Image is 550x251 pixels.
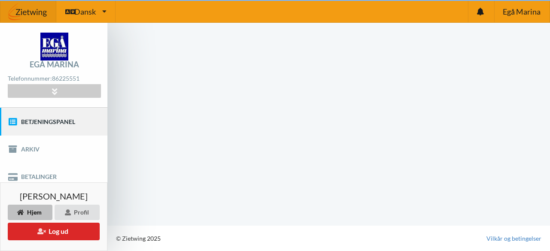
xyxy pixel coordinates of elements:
strong: 86225551 [52,75,79,82]
div: Profil [55,205,100,220]
div: Egå Marina [30,60,79,68]
span: Egå Marina [503,8,541,15]
a: Vilkår og betingelser [486,234,541,243]
div: Hjem [8,205,52,220]
button: Log ud [8,223,100,240]
img: logo [40,33,68,60]
span: Dansk [74,8,96,15]
div: Telefonnummer: [8,73,101,85]
span: [PERSON_NAME] [20,192,88,200]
